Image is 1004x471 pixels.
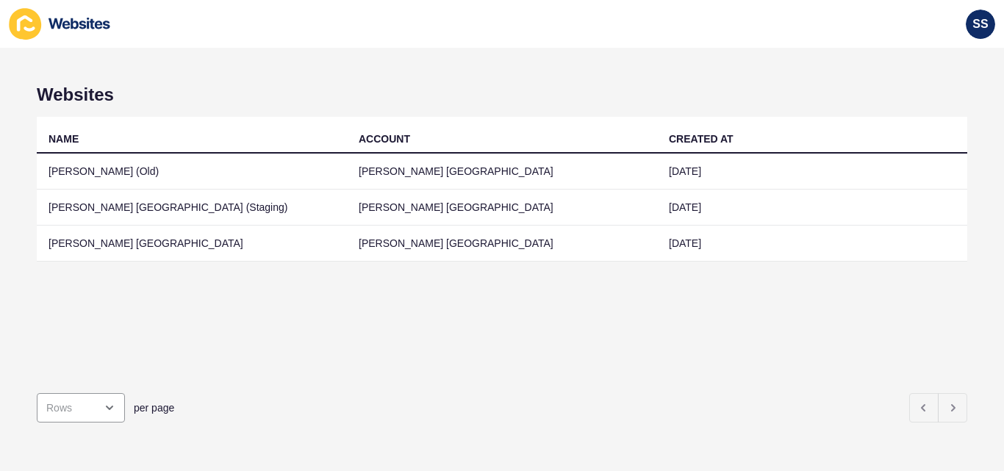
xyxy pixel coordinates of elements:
[49,132,79,146] div: NAME
[347,154,657,190] td: [PERSON_NAME] [GEOGRAPHIC_DATA]
[37,85,967,105] h1: Websites
[37,226,347,262] td: [PERSON_NAME] [GEOGRAPHIC_DATA]
[347,226,657,262] td: [PERSON_NAME] [GEOGRAPHIC_DATA]
[37,190,347,226] td: [PERSON_NAME] [GEOGRAPHIC_DATA] (Staging)
[657,190,967,226] td: [DATE]
[134,400,174,415] span: per page
[347,190,657,226] td: [PERSON_NAME] [GEOGRAPHIC_DATA]
[37,154,347,190] td: [PERSON_NAME] (Old)
[657,154,967,190] td: [DATE]
[359,132,410,146] div: ACCOUNT
[669,132,734,146] div: CREATED AT
[972,17,988,32] span: SS
[657,226,967,262] td: [DATE]
[37,393,125,423] div: open menu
